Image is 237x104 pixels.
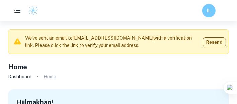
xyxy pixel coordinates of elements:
[28,6,38,16] img: Clastify logo
[202,4,216,17] button: IL
[8,72,31,81] a: Dashboard
[24,6,38,16] a: Clastify logo
[8,62,27,72] h4: Home
[205,7,213,14] h6: IL
[25,34,197,49] p: We've sent an email to [EMAIL_ADDRESS][DOMAIN_NAME] with a verification link. Please click the li...
[203,37,226,47] button: Resend
[44,73,56,80] p: Home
